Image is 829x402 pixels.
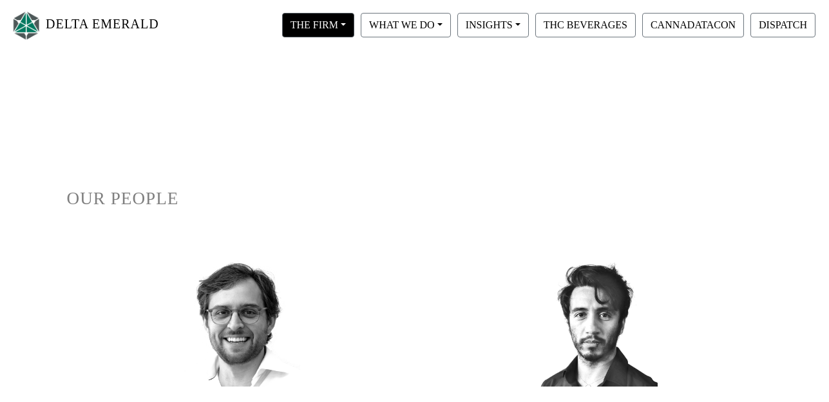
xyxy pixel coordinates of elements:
[361,13,451,37] button: WHAT WE DO
[171,258,300,387] img: ian
[747,19,819,30] a: DISPATCH
[529,258,658,387] img: david
[10,8,43,43] img: Logo
[67,188,763,209] h1: OUR PEOPLE
[535,13,636,37] button: THC BEVERAGES
[642,13,744,37] button: CANNADATACON
[10,5,159,46] a: DELTA EMERALD
[532,19,639,30] a: THC BEVERAGES
[750,13,815,37] button: DISPATCH
[282,13,354,37] button: THE FIRM
[457,13,529,37] button: INSIGHTS
[639,19,747,30] a: CANNADATACON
